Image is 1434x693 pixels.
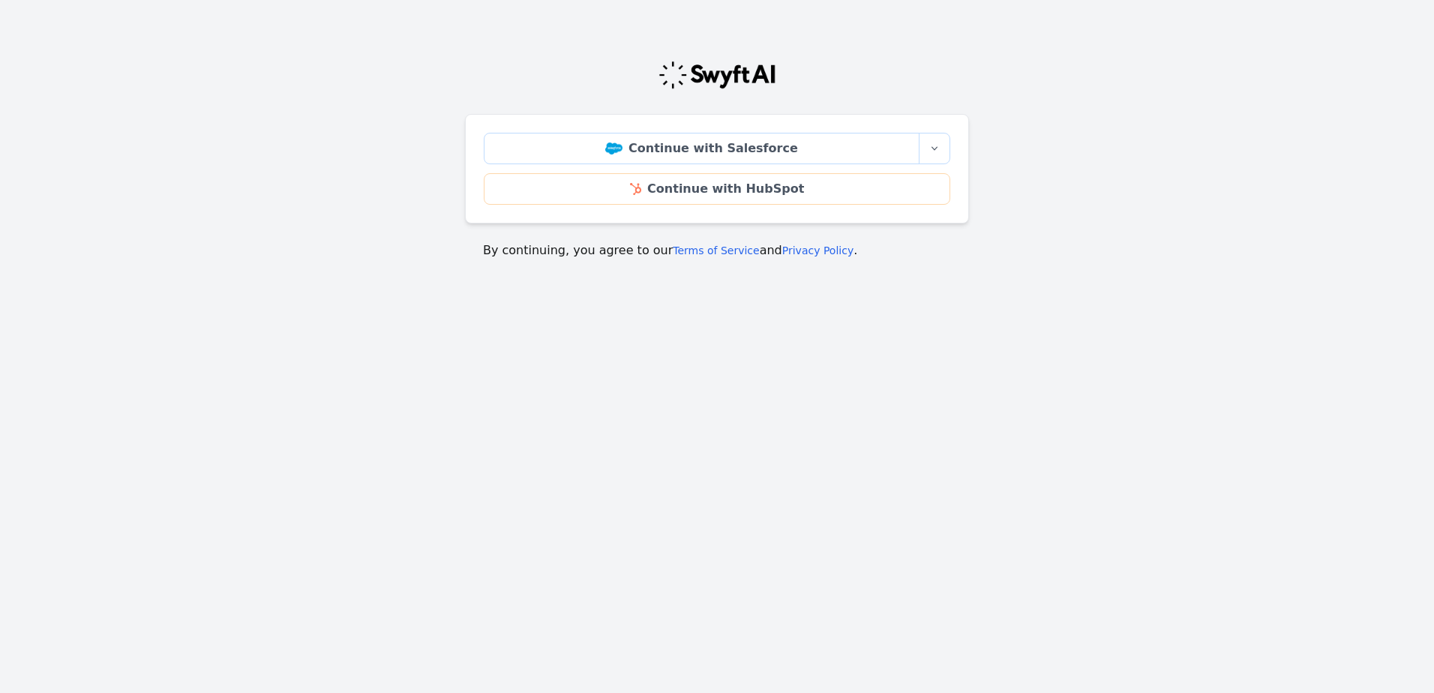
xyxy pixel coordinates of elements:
[673,244,759,256] a: Terms of Service
[658,60,776,90] img: Swyft Logo
[484,133,919,164] a: Continue with Salesforce
[483,241,951,259] p: By continuing, you agree to our and .
[782,244,853,256] a: Privacy Policy
[484,173,950,205] a: Continue with HubSpot
[605,142,622,154] img: Salesforce
[630,183,641,195] img: HubSpot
